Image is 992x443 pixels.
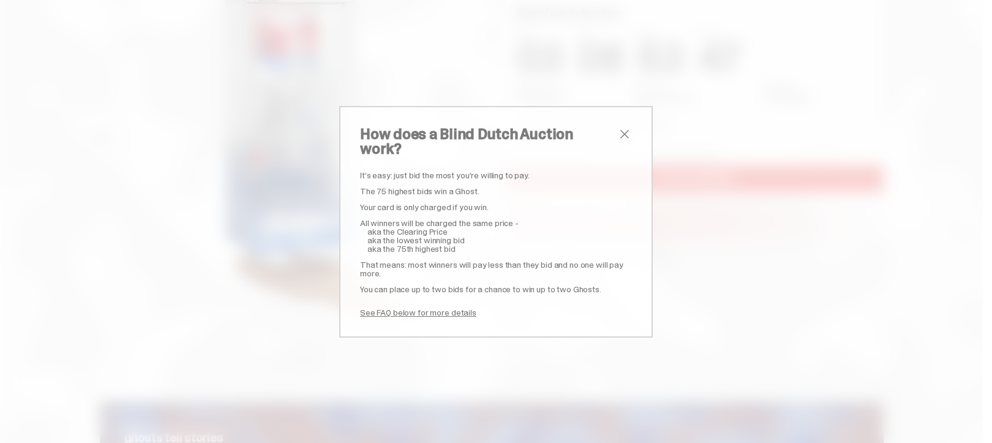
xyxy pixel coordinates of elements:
span: aka the 75th highest bid [367,243,456,254]
p: All winners will be charged the same price - [360,219,632,227]
button: close [617,127,632,142]
p: It’s easy: just bid the most you’re willing to pay. [360,171,632,180]
p: The 75 highest bids win a Ghost. [360,187,632,195]
a: See FAQ below for more details [360,307,476,318]
span: aka the Clearing Price [367,226,448,237]
p: You can place up to two bids for a chance to win up to two Ghosts. [360,285,632,293]
p: Your card is only charged if you win. [360,203,632,211]
span: aka the lowest winning bid [367,235,464,246]
h2: How does a Blind Dutch Auction work? [360,127,617,156]
p: That means: most winners will pay less than they bid and no one will pay more. [360,260,632,278]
